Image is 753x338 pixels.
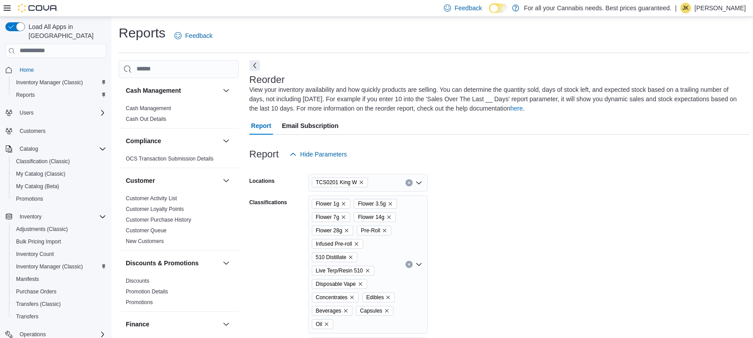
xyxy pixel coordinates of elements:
[126,288,168,295] span: Promotion Details
[126,105,171,112] span: Cash Management
[20,66,34,74] span: Home
[16,251,54,258] span: Inventory Count
[16,211,106,222] span: Inventory
[12,181,63,192] a: My Catalog (Beta)
[316,293,348,302] span: Concentrates
[12,311,42,322] a: Transfers
[359,180,364,185] button: Remove TCS0201 King W from selection in this group
[286,145,351,163] button: Hide Parameters
[221,85,232,96] button: Cash Management
[126,176,155,185] h3: Customer
[16,158,70,165] span: Classification (Classic)
[12,224,106,235] span: Adjustments (Classic)
[9,260,110,273] button: Inventory Manager (Classic)
[405,261,413,268] button: Clear input
[119,153,239,168] div: Compliance
[12,77,106,88] span: Inventory Manager (Classic)
[221,175,232,186] button: Customer
[9,180,110,193] button: My Catalog (Beta)
[126,156,214,162] a: OCS Transaction Submission Details
[358,213,384,222] span: Flower 14g
[16,226,68,233] span: Adjustments (Classic)
[126,238,164,244] a: New Customers
[12,286,60,297] a: Purchase Orders
[16,263,83,270] span: Inventory Manager (Classic)
[126,289,168,295] a: Promotion Details
[12,299,106,309] span: Transfers (Classic)
[126,320,149,329] h3: Finance
[300,150,347,159] span: Hide Parameters
[126,86,181,95] h3: Cash Management
[249,85,745,113] div: View your inventory availability and how quickly products are selling. You can determine the quan...
[16,144,41,154] button: Catalog
[9,89,110,101] button: Reports
[126,216,191,223] span: Customer Purchase History
[388,201,393,206] button: Remove Flower 3.5g from selection in this group
[16,107,106,118] span: Users
[249,177,275,185] label: Locations
[185,31,212,40] span: Feedback
[16,126,49,136] a: Customers
[126,105,171,111] a: Cash Management
[312,319,334,329] span: Oil
[126,278,149,284] a: Discounts
[316,226,342,235] span: Flower 28g
[16,288,57,295] span: Purchase Orders
[16,211,45,222] button: Inventory
[366,293,384,302] span: Edibles
[354,199,397,209] span: Flower 3.5g
[126,195,177,202] span: Customer Activity List
[312,306,352,316] span: Beverages
[382,228,387,233] button: Remove Pre-Roll from selection in this group
[312,293,359,302] span: Concentrates
[316,239,352,248] span: Infused Pre-roll
[20,109,33,116] span: Users
[119,193,239,250] div: Customer
[9,235,110,248] button: Bulk Pricing Import
[12,261,87,272] a: Inventory Manager (Classic)
[316,280,356,289] span: Disposable Vape
[16,79,83,86] span: Inventory Manager (Classic)
[344,228,349,233] button: Remove Flower 28g from selection in this group
[9,273,110,285] button: Manifests
[12,261,106,272] span: Inventory Manager (Classic)
[12,194,47,204] a: Promotions
[126,136,219,145] button: Compliance
[12,90,106,100] span: Reports
[20,145,38,153] span: Catalog
[16,313,38,320] span: Transfers
[12,194,106,204] span: Promotions
[119,24,165,42] h1: Reports
[12,224,71,235] a: Adjustments (Classic)
[358,199,386,208] span: Flower 3.5g
[12,169,69,179] a: My Catalog (Classic)
[251,117,271,135] span: Report
[12,249,58,260] a: Inventory Count
[354,212,395,222] span: Flower 14g
[312,252,358,262] span: 510 Distillate
[126,136,161,145] h3: Compliance
[16,276,39,283] span: Manifests
[16,125,106,136] span: Customers
[9,193,110,205] button: Promotions
[2,124,110,137] button: Customers
[316,213,339,222] span: Flower 7g
[16,64,106,75] span: Home
[18,4,58,12] img: Cova
[9,285,110,298] button: Purchase Orders
[12,236,106,247] span: Bulk Pricing Import
[126,320,219,329] button: Finance
[16,170,66,177] span: My Catalog (Classic)
[126,259,199,268] h3: Discounts & Promotions
[341,201,346,206] button: Remove Flower 1g from selection in this group
[126,238,164,245] span: New Customers
[126,299,153,305] a: Promotions
[675,3,677,13] p: |
[126,299,153,306] span: Promotions
[2,107,110,119] button: Users
[386,214,392,220] button: Remove Flower 14g from selection in this group
[249,199,287,206] label: Classifications
[126,277,149,284] span: Discounts
[12,156,74,167] a: Classification (Classic)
